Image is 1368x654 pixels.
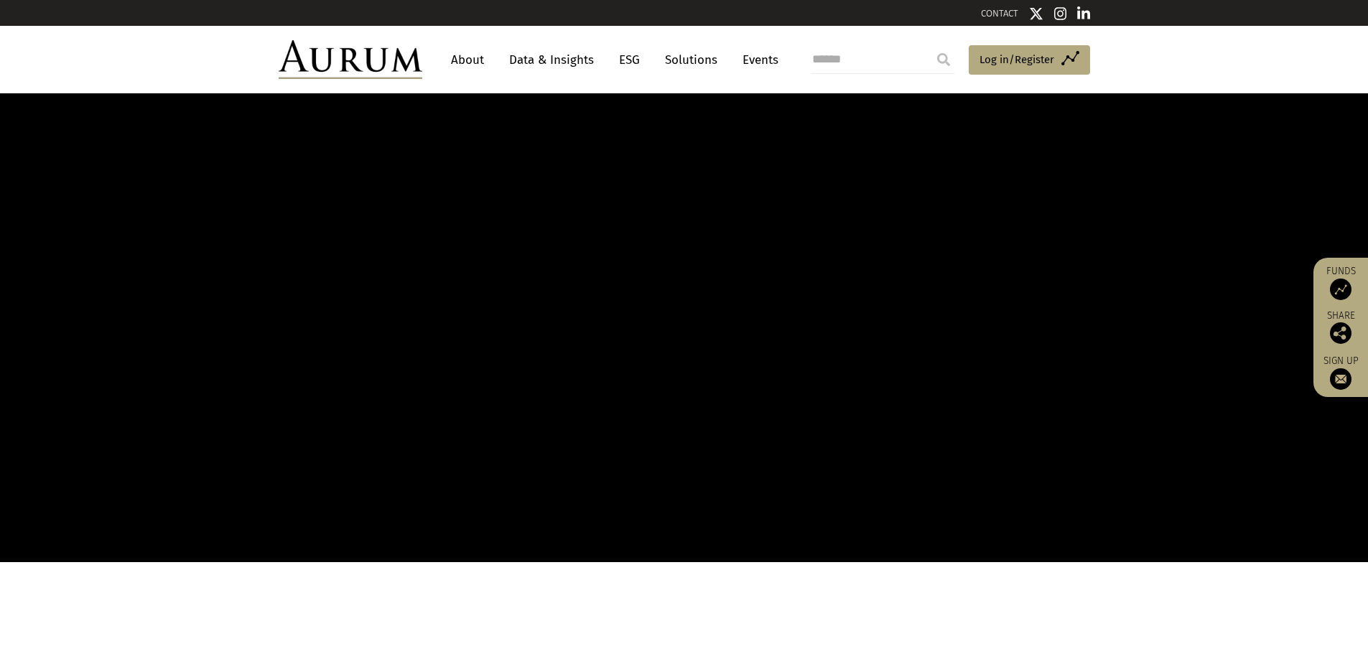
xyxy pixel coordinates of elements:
a: ESG [612,47,647,73]
input: Submit [929,45,958,74]
div: Share [1321,311,1361,344]
a: About [444,47,491,73]
a: Solutions [658,47,725,73]
img: Aurum [279,40,422,79]
img: Share this post [1330,322,1351,344]
img: Twitter icon [1029,6,1043,21]
a: Funds [1321,265,1361,300]
a: Sign up [1321,355,1361,390]
a: Data & Insights [502,47,601,73]
img: Access Funds [1330,279,1351,300]
img: Instagram icon [1054,6,1067,21]
img: Sign up to our newsletter [1330,368,1351,390]
a: CONTACT [981,8,1018,19]
a: Log in/Register [969,45,1090,75]
span: Log in/Register [980,51,1054,68]
img: Linkedin icon [1077,6,1090,21]
a: Events [735,47,778,73]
